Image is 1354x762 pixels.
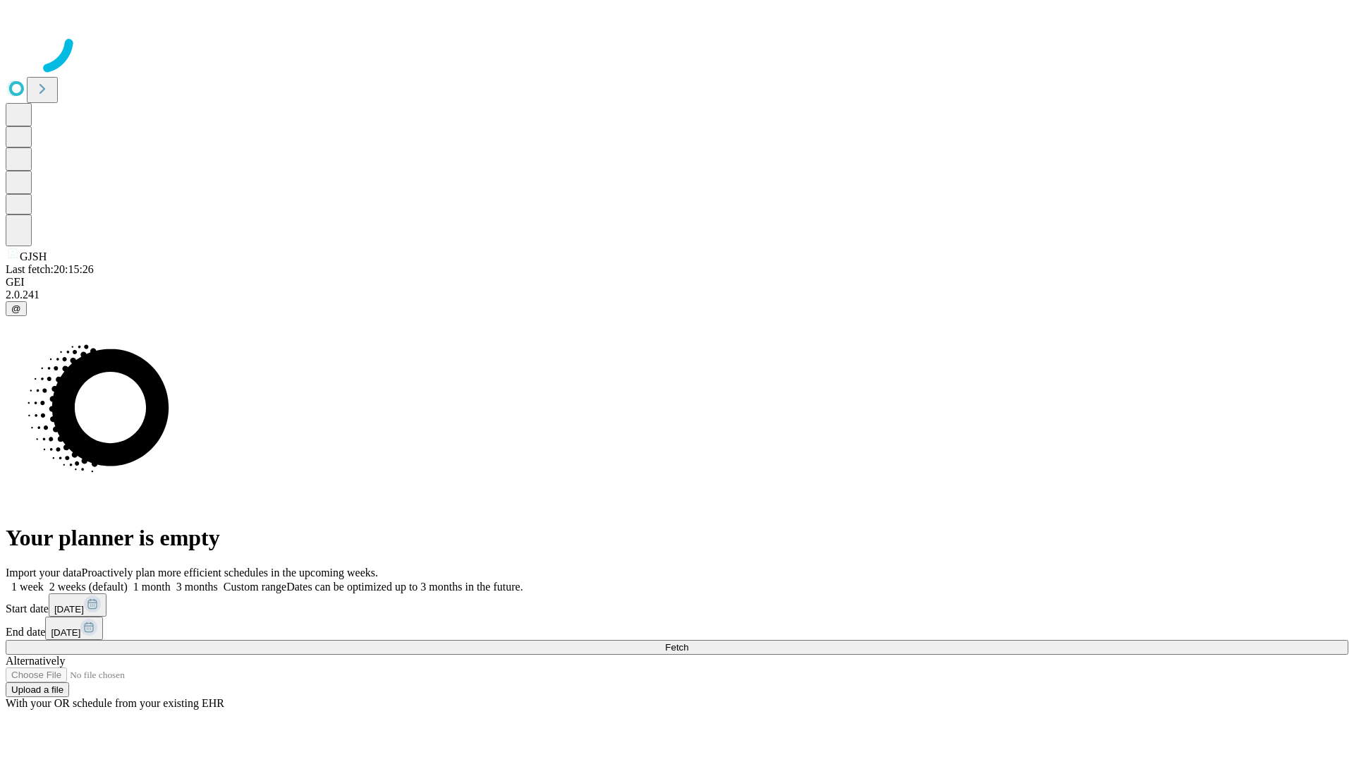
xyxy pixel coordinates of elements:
[49,581,128,593] span: 2 weeks (default)
[286,581,523,593] span: Dates can be optimized up to 3 months in the future.
[6,617,1348,640] div: End date
[665,642,688,653] span: Fetch
[49,593,106,617] button: [DATE]
[20,250,47,262] span: GJSH
[6,640,1348,655] button: Fetch
[82,567,378,579] span: Proactively plan more efficient schedules in the upcoming weeks.
[6,593,1348,617] div: Start date
[224,581,286,593] span: Custom range
[133,581,171,593] span: 1 month
[54,604,84,615] span: [DATE]
[6,697,224,709] span: With your OR schedule from your existing EHR
[11,303,21,314] span: @
[51,627,80,638] span: [DATE]
[6,655,65,667] span: Alternatively
[6,289,1348,301] div: 2.0.241
[6,567,82,579] span: Import your data
[45,617,103,640] button: [DATE]
[176,581,218,593] span: 3 months
[6,276,1348,289] div: GEI
[11,581,44,593] span: 1 week
[6,301,27,316] button: @
[6,525,1348,551] h1: Your planner is empty
[6,263,94,275] span: Last fetch: 20:15:26
[6,682,69,697] button: Upload a file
